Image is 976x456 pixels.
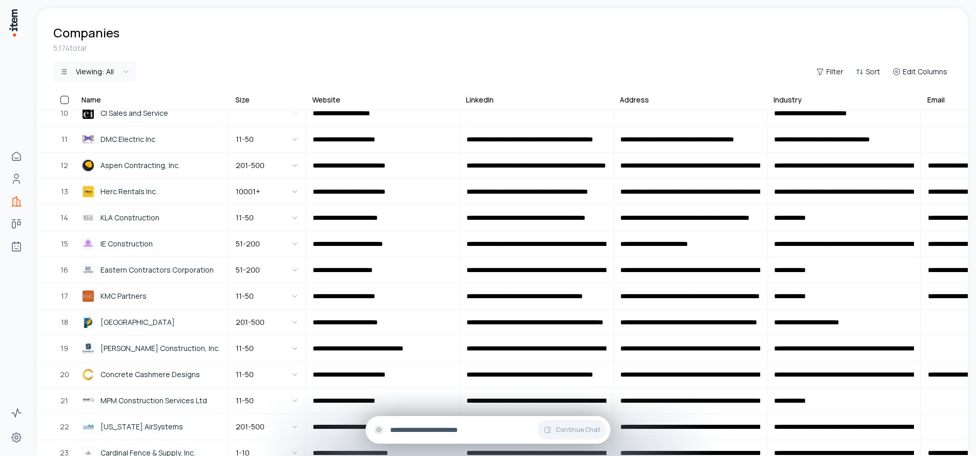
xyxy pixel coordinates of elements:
a: Companies [6,191,27,212]
a: Pottawattamie County[GEOGRAPHIC_DATA] [76,310,228,335]
a: DMC Electric IncDMC Electric Inc [76,127,228,152]
img: Eastern Contractors Corporation [82,264,94,276]
span: Aspen Contracting, Inc. [100,160,180,171]
div: Viewing: [76,67,114,77]
span: 11 [62,134,68,145]
a: People [6,169,27,189]
img: Herc Rentals Inc. [82,185,94,198]
div: Email [927,95,945,105]
a: Eastern Contractors CorporationEastern Contractors Corporation [76,258,228,282]
img: Aspen Contracting, Inc. [82,159,94,172]
span: [PERSON_NAME] Construction, Inc. [100,343,220,354]
div: Address [620,95,649,105]
a: Aspen Contracting, Inc.Aspen Contracting, Inc. [76,153,228,178]
a: Deals [6,214,27,234]
button: Edit Columns [888,65,951,79]
a: Home [6,146,27,167]
a: IE ConstructionIE Construction [76,232,228,256]
span: 10 [60,108,68,119]
span: Sort [866,67,880,77]
a: Zumwalt Construction, Inc.[PERSON_NAME] Construction, Inc. [76,336,228,361]
img: IE Construction [82,238,94,250]
img: Item Brain Logo [8,8,18,37]
span: Continue Chat [556,426,600,434]
span: 18 [61,317,68,328]
img: CI Sales and Service [82,107,94,119]
span: 15 [61,238,68,250]
button: Continue Chat [537,420,606,440]
img: KLA Construction [82,212,94,224]
a: Texas AirSystems[US_STATE] AirSystems [76,414,228,439]
h1: Companies [53,25,119,41]
div: 5,174 total [53,43,951,53]
span: 21 [60,395,68,406]
a: Herc Rentals Inc.Herc Rentals Inc. [76,179,228,204]
img: Concrete Cashmere Designs [82,368,94,381]
span: KLA Construction [100,212,159,223]
span: DMC Electric Inc [100,134,155,145]
span: Eastern Contractors Corporation [100,264,214,276]
span: IE Construction [100,238,153,250]
a: Concrete Cashmere DesignsConcrete Cashmere Designs [76,362,228,387]
img: Zumwalt Construction, Inc. [82,342,94,355]
span: Edit Columns [903,67,947,77]
a: Settings [6,427,27,448]
span: Filter [826,67,843,77]
button: Filter [812,65,847,79]
a: MPM Construction Services LtdMPM Construction Services Ltd [76,388,228,413]
button: Sort [851,65,884,79]
a: KLA ConstructionKLA Construction [76,205,228,230]
span: Concrete Cashmere Designs [100,369,200,380]
div: LinkedIn [466,95,494,105]
div: Name [82,95,101,105]
a: CI Sales and ServiceCI Sales and Service [76,101,228,126]
span: 22 [60,421,69,432]
a: KMC PartnersKMC Partners [76,284,228,308]
img: Pottawattamie County [82,316,94,328]
div: Industry [774,95,802,105]
a: Activity [6,403,27,423]
img: Texas AirSystems [82,421,94,433]
span: [GEOGRAPHIC_DATA] [100,317,175,328]
div: Website [312,95,340,105]
a: Agents [6,236,27,257]
span: MPM Construction Services Ltd [100,395,207,406]
div: Size [235,95,250,105]
span: Herc Rentals Inc. [100,186,157,197]
img: DMC Electric Inc [82,133,94,146]
span: CI Sales and Service [100,108,168,119]
div: Continue Chat [365,416,611,444]
img: KMC Partners [82,290,94,302]
img: MPM Construction Services Ltd [82,395,94,407]
span: 13 [61,186,68,197]
span: 14 [60,212,68,223]
span: 16 [60,264,68,276]
span: 17 [61,291,68,302]
span: 12 [60,160,68,171]
span: [US_STATE] AirSystems [100,421,183,432]
span: 19 [60,343,68,354]
span: 20 [60,369,69,380]
span: KMC Partners [100,291,147,302]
